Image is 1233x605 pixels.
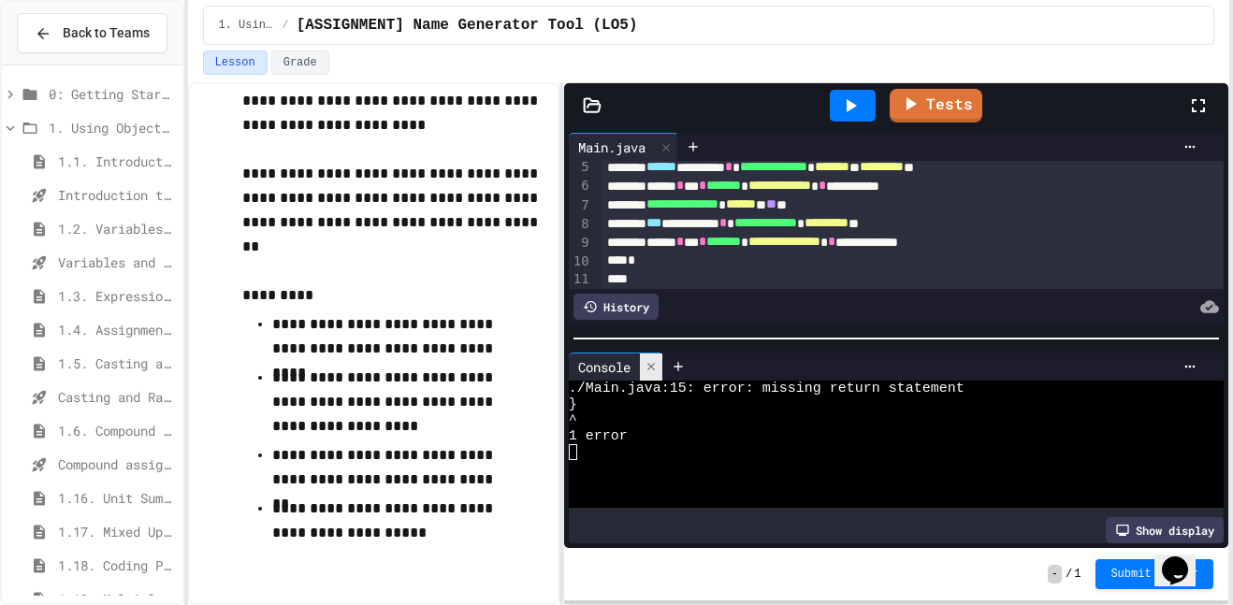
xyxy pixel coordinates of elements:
[569,428,628,444] span: 1 error
[282,18,288,33] span: /
[63,23,150,43] span: Back to Teams
[49,84,175,104] span: 0: Getting Started
[1154,530,1214,586] iframe: chat widget
[58,286,175,306] span: 1.3. Expressions and Output [New]
[297,14,638,36] span: [ASSIGNMENT] Name Generator Tool (LO5)
[1048,565,1062,583] span: -
[219,18,275,33] span: 1. Using Objects and Methods
[58,252,175,272] span: Variables and Data Types - Quiz
[890,89,982,122] a: Tests
[569,252,592,271] div: 10
[58,353,175,373] span: 1.5. Casting and Ranges of Values
[1066,567,1072,582] span: /
[573,294,659,320] div: History
[569,396,577,412] span: }
[569,158,592,177] div: 5
[569,133,678,161] div: Main.java
[17,13,167,53] button: Back to Teams
[58,320,175,339] span: 1.4. Assignment and Input
[569,353,663,381] div: Console
[49,118,175,137] span: 1. Using Objects and Methods
[569,357,640,377] div: Console
[58,522,175,541] span: 1.17. Mixed Up Code Practice 1.1-1.6
[58,555,175,575] span: 1.18. Coding Practice 1a (1.1-1.6)
[58,151,175,171] span: 1.1. Introduction to Algorithms, Programming, and Compilers
[58,387,175,407] span: Casting and Ranges of variables - Quiz
[1110,567,1198,582] span: Submit Answer
[58,185,175,205] span: Introduction to Algorithms, Programming, and Compilers
[1106,517,1224,543] div: Show display
[1095,559,1213,589] button: Submit Answer
[58,421,175,440] span: 1.6. Compound Assignment Operators
[58,219,175,238] span: 1.2. Variables and Data Types
[569,196,592,215] div: 7
[569,215,592,234] div: 8
[569,412,577,428] span: ^
[58,454,175,474] span: Compound assignment operators - Quiz
[569,234,592,252] div: 9
[58,488,175,508] span: 1.16. Unit Summary 1a (1.1-1.6)
[569,381,965,396] span: ./Main.java:15: error: missing return statement
[203,50,268,75] button: Lesson
[569,270,592,289] div: 11
[271,50,329,75] button: Grade
[1074,567,1081,582] span: 1
[569,137,655,157] div: Main.java
[569,177,592,195] div: 6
